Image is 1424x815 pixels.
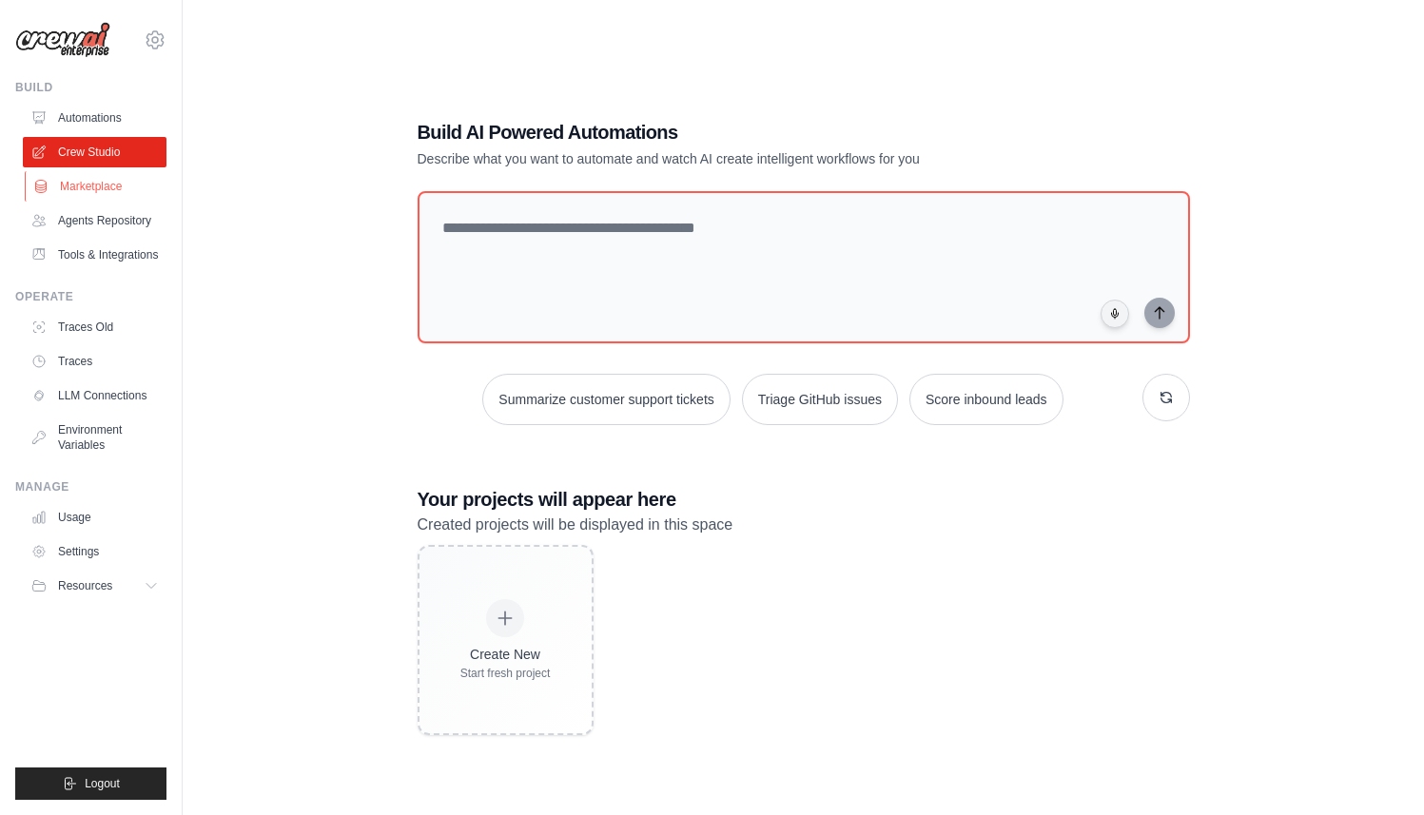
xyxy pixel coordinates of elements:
a: Settings [23,536,166,567]
h1: Build AI Powered Automations [418,119,1057,146]
button: Resources [23,571,166,601]
a: Usage [23,502,166,533]
div: Start fresh project [460,666,551,681]
button: Summarize customer support tickets [482,374,730,425]
div: Build [15,80,166,95]
a: Automations [23,103,166,133]
button: Click to speak your automation idea [1101,300,1129,328]
a: Traces Old [23,312,166,342]
img: Logo [15,22,110,58]
a: LLM Connections [23,380,166,411]
p: Describe what you want to automate and watch AI create intelligent workflows for you [418,149,1057,168]
span: Logout [85,776,120,791]
a: Environment Variables [23,415,166,460]
button: Score inbound leads [909,374,1063,425]
button: Get new suggestions [1142,374,1190,421]
div: Manage [15,479,166,495]
a: Crew Studio [23,137,166,167]
button: Triage GitHub issues [742,374,898,425]
span: Resources [58,578,112,593]
div: Operate [15,289,166,304]
button: Logout [15,767,166,800]
h3: Your projects will appear here [418,486,1190,513]
div: Create New [460,645,551,664]
a: Tools & Integrations [23,240,166,270]
p: Created projects will be displayed in this space [418,513,1190,537]
a: Agents Repository [23,205,166,236]
a: Marketplace [25,171,168,202]
a: Traces [23,346,166,377]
